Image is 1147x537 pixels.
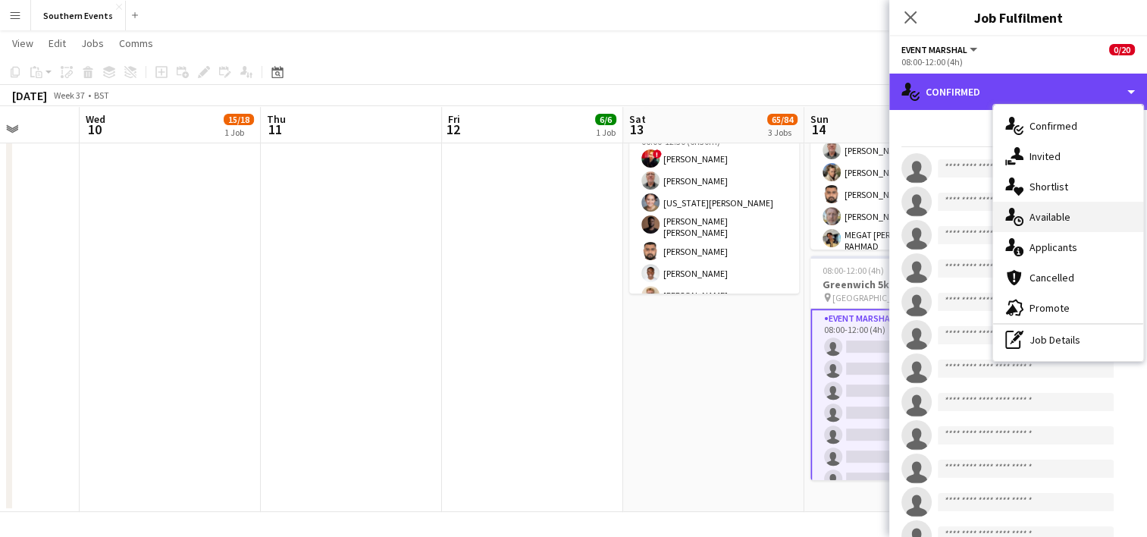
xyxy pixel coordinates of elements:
span: ! [653,149,662,159]
button: Event Marshal [901,44,979,55]
span: 11 [265,121,286,138]
span: 14 [808,121,829,138]
div: Shortlist [993,171,1143,202]
span: 6/6 [595,114,616,125]
app-job-card: 06:00-12:30 (6h30m)14/20Tri Reigate Sprint Triathlon [GEOGRAPHIC_DATA]1 RoleEvent Staff 202519A14... [629,69,799,294]
a: Jobs [75,33,110,53]
span: Fri [448,112,460,126]
span: Thu [267,112,286,126]
span: 65/84 [767,114,798,125]
span: 15/18 [224,114,254,125]
div: 1 Job [224,127,253,138]
span: Event Marshal [901,44,967,55]
div: Invited [993,141,1143,171]
span: 10 [83,121,105,138]
span: Week 37 [50,89,88,101]
div: 08:00-12:00 (4h) [901,56,1135,68]
div: [DATE] [12,88,47,103]
div: Cancelled [993,262,1143,293]
span: Sat [629,112,646,126]
button: Southern Events [31,1,126,30]
div: BST [94,89,109,101]
span: 12 [446,121,460,138]
a: View [6,33,39,53]
span: Sun [810,112,829,126]
a: Edit [42,33,72,53]
span: [GEOGRAPHIC_DATA] Bandstand [832,292,946,303]
div: 1 Job [596,127,616,138]
h3: Greenwich 5k, 10k & J [810,278,980,291]
h3: Job Fulfilment [889,8,1147,27]
span: Edit [49,36,66,50]
a: Comms [113,33,159,53]
div: 3 Jobs [768,127,797,138]
div: Applicants [993,232,1143,262]
span: 08:00-12:00 (4h) [823,265,884,276]
span: 0/20 [1109,44,1135,55]
span: View [12,36,33,50]
app-job-card: 08:00-12:00 (4h)0/20Greenwich 5k, 10k & J [GEOGRAPHIC_DATA] Bandstand1 RoleEvent Marshal79A0/2008... [810,256,980,480]
span: 13 [627,121,646,138]
span: Wed [86,112,105,126]
div: Confirmed [993,111,1143,141]
div: Available [993,202,1143,232]
div: Promote [993,293,1143,323]
div: Job Details [993,325,1143,355]
div: Confirmed [889,74,1147,110]
span: Comms [119,36,153,50]
span: Jobs [81,36,104,50]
